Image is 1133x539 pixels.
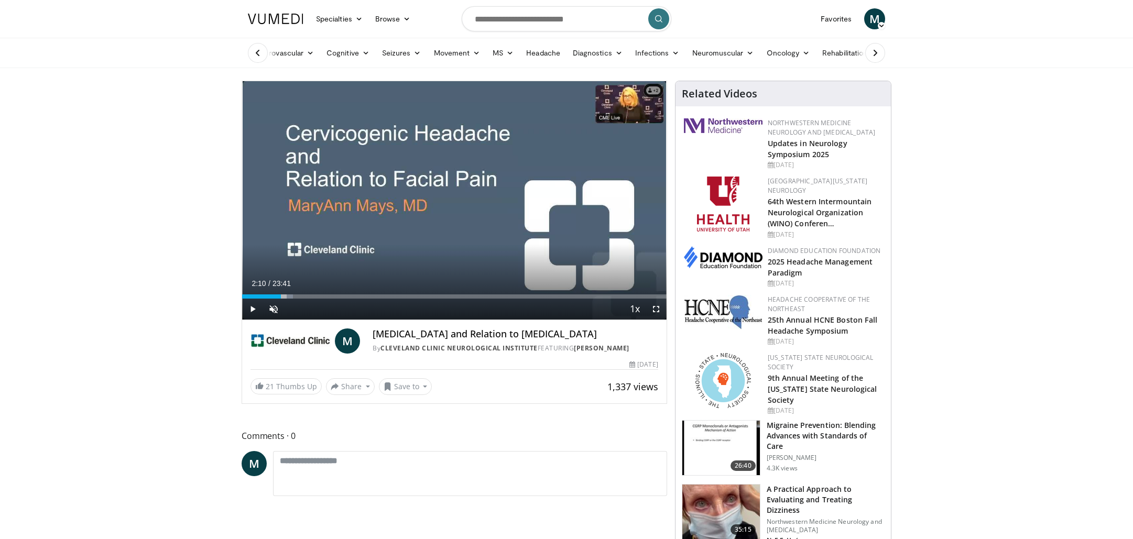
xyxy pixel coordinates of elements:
[629,42,686,63] a: Infections
[646,299,667,320] button: Fullscreen
[242,429,667,443] span: Comments 0
[629,360,658,369] div: [DATE]
[242,81,667,320] video-js: Video Player
[816,42,874,63] a: Rehabilitation
[768,406,883,415] div: [DATE]
[242,299,263,320] button: Play
[768,230,883,239] div: [DATE]
[273,279,291,288] span: 23:41
[768,138,847,159] a: Updates in Neurology Symposium 2025
[373,344,658,353] div: By FEATURING
[566,42,629,63] a: Diagnostics
[310,8,369,29] a: Specialties
[768,373,877,405] a: 9th Annual Meeting of the [US_STATE] State Neurological Society
[768,353,874,371] a: [US_STATE] State Neurological Society
[695,353,751,408] img: 71a8b48c-8850-4916-bbdd-e2f3ccf11ef9.png.150x105_q85_autocrop_double_scale_upscale_version-0.2.png
[428,42,487,63] a: Movement
[684,118,762,133] img: 2a462fb6-9365-492a-ac79-3166a6f924d8.png.150x105_q85_autocrop_double_scale_upscale_version-0.2.jpg
[326,378,375,395] button: Share
[768,337,883,346] div: [DATE]
[760,42,816,63] a: Oncology
[250,328,331,354] img: Cleveland Clinic Neurological Institute
[682,420,885,476] a: 26:40 Migraine Prevention: Blending Advances with Standards of Care [PERSON_NAME] 4.3K views
[768,160,883,170] div: [DATE]
[864,8,885,29] a: M
[768,279,883,288] div: [DATE]
[607,380,658,393] span: 1,337 views
[574,344,629,353] a: [PERSON_NAME]
[379,378,432,395] button: Save to
[335,328,360,354] a: M
[268,279,270,288] span: /
[731,524,756,535] span: 35:15
[767,484,885,515] h3: A Practical Approach to Evaluating and Treating Dizziness
[242,451,267,476] a: M
[252,279,266,288] span: 2:10
[697,177,749,232] img: f6362829-b0a3-407d-a044-59546adfd345.png.150x105_q85_autocrop_double_scale_upscale_version-0.2.png
[814,8,858,29] a: Favorites
[320,42,376,63] a: Cognitive
[376,42,428,63] a: Seizures
[767,420,885,452] h3: Migraine Prevention: Blending Advances with Standards of Care
[731,460,756,471] span: 26:40
[682,87,757,100] h4: Related Videos
[768,196,872,228] a: 64th Western Intermountain Neurological Organization (WINO) Conferen…
[625,299,646,320] button: Playback Rate
[768,118,876,137] a: Northwestern Medicine Neurology and [MEDICAL_DATA]
[682,485,760,539] img: 62c2561d-8cd1-4995-aa81-e4e1b8930b99.150x105_q85_crop-smart_upscale.jpg
[248,14,303,24] img: VuMedi Logo
[263,299,284,320] button: Unmute
[250,378,322,394] a: 21 Thumbs Up
[242,294,667,299] div: Progress Bar
[486,42,520,63] a: MS
[266,381,274,391] span: 21
[768,315,878,336] a: 25th Annual HCNE Boston Fall Headache Symposium
[686,42,760,63] a: Neuromuscular
[767,464,798,472] p: 4.3K views
[373,328,658,340] h4: [MEDICAL_DATA] and Relation to [MEDICAL_DATA]
[380,344,538,353] a: Cleveland Clinic Neurological Institute
[684,295,762,329] img: 6c52f715-17a6-4da1-9b6c-8aaf0ffc109f.jpg.150x105_q85_autocrop_double_scale_upscale_version-0.2.jpg
[768,246,881,255] a: Diamond Education Foundation
[768,177,868,195] a: [GEOGRAPHIC_DATA][US_STATE] Neurology
[768,295,870,313] a: Headache Cooperative of the Northeast
[768,257,873,278] a: 2025 Headache Management Paradigm
[684,246,762,268] img: d0406666-9e5f-4b94-941b-f1257ac5ccaf.png.150x105_q85_autocrop_double_scale_upscale_version-0.2.png
[242,42,320,63] a: Cerebrovascular
[767,454,885,462] p: [PERSON_NAME]
[682,421,760,475] img: fe13bb6c-fc02-4699-94f6-c2127a22e215.150x105_q85_crop-smart_upscale.jpg
[369,8,417,29] a: Browse
[520,42,566,63] a: Headache
[767,518,885,534] p: Northwestern Medicine Neurology and [MEDICAL_DATA]
[462,6,671,31] input: Search topics, interventions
